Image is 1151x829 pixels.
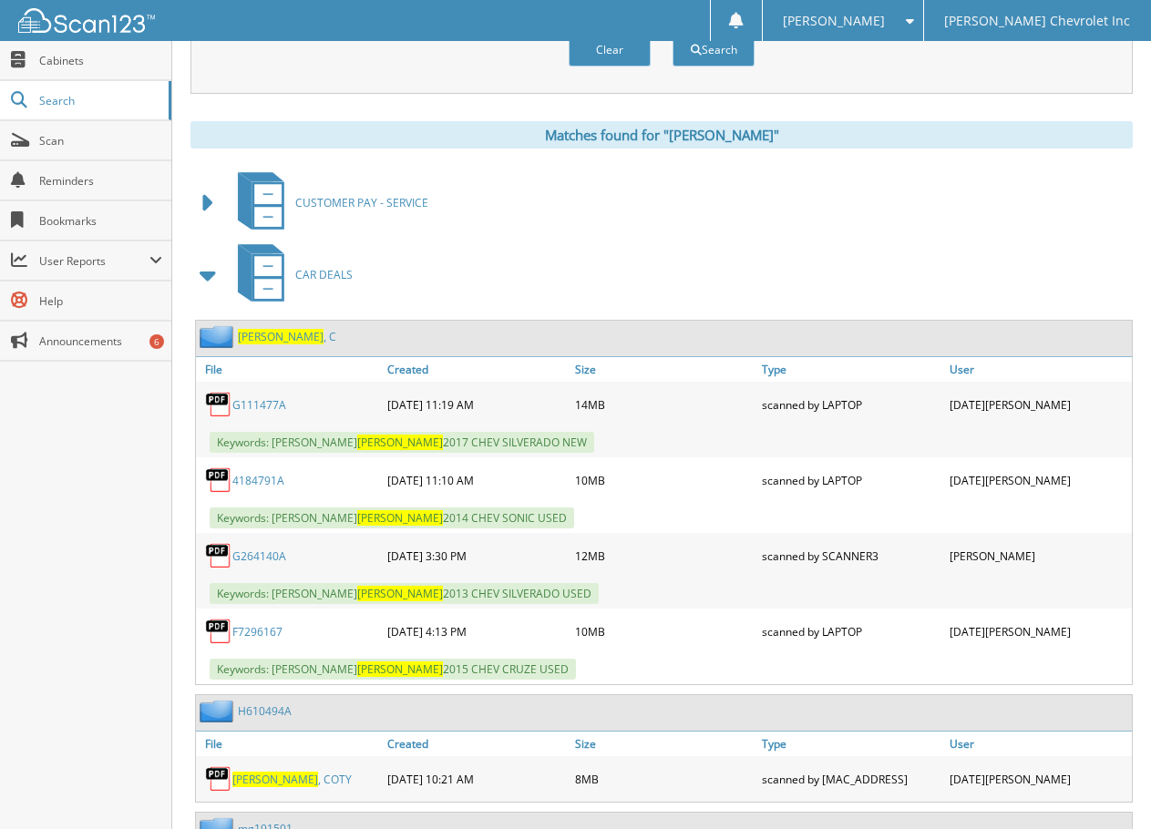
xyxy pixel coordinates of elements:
span: Keywords: [PERSON_NAME] 2013 CHEV SILVERADO USED [210,583,599,604]
div: [DATE] 11:19 AM [383,386,570,423]
div: scanned by SCANNER3 [757,537,944,574]
span: Keywords: [PERSON_NAME] 2015 CHEV CRUZE USED [210,659,576,680]
a: 4184791A [232,473,284,488]
div: scanned by LAPTOP [757,462,944,498]
span: Reminders [39,173,162,189]
a: F7296167 [232,624,283,640]
span: [PERSON_NAME] [357,510,443,526]
img: PDF.png [205,618,232,645]
a: Created [383,357,570,382]
a: User [945,732,1132,756]
div: 6 [149,334,164,349]
img: folder2.png [200,325,238,348]
button: Clear [569,33,651,67]
img: PDF.png [205,765,232,793]
img: PDF.png [205,391,232,418]
div: 10MB [570,462,757,498]
div: scanned by LAPTOP [757,613,944,650]
iframe: Chat Widget [1060,742,1151,829]
a: G111477A [232,397,286,413]
span: Keywords: [PERSON_NAME] 2017 CHEV SILVERADO NEW [210,432,594,453]
a: G264140A [232,548,286,564]
span: [PERSON_NAME] Chevrolet Inc [944,15,1130,26]
div: scanned by LAPTOP [757,386,944,423]
div: [DATE] 4:13 PM [383,613,570,650]
a: CUSTOMER PAY - SERVICE [227,167,428,239]
span: [PERSON_NAME] [357,661,443,677]
a: User [945,357,1132,382]
img: PDF.png [205,466,232,494]
span: [PERSON_NAME] [232,772,318,787]
span: Help [39,293,162,309]
div: 12MB [570,537,757,574]
div: 8MB [570,761,757,797]
a: Size [570,357,757,382]
span: Bookmarks [39,213,162,229]
div: [DATE][PERSON_NAME] [945,613,1132,650]
a: [PERSON_NAME], COTY [232,772,352,787]
a: CAR DEALS [227,239,353,311]
div: [DATE][PERSON_NAME] [945,386,1132,423]
span: [PERSON_NAME] [357,586,443,601]
span: User Reports [39,253,149,269]
button: Search [673,33,755,67]
div: [PERSON_NAME] [945,537,1132,574]
a: File [196,357,383,382]
span: [PERSON_NAME] [783,15,885,26]
div: Matches found for "[PERSON_NAME]" [190,121,1133,148]
a: Size [570,732,757,756]
a: Type [757,357,944,382]
div: [DATE] 10:21 AM [383,761,570,797]
a: Type [757,732,944,756]
span: Scan [39,133,162,148]
div: [DATE][PERSON_NAME] [945,462,1132,498]
a: Created [383,732,570,756]
span: Search [39,93,159,108]
span: [PERSON_NAME] [357,435,443,450]
a: [PERSON_NAME], C [238,329,336,344]
img: folder2.png [200,700,238,722]
span: Keywords: [PERSON_NAME] 2014 CHEV SONIC USED [210,507,574,528]
span: CUSTOMER PAY - SERVICE [295,195,428,210]
a: File [196,732,383,756]
div: 14MB [570,386,757,423]
div: scanned by [MAC_ADDRESS] [757,761,944,797]
a: H610494A [238,703,292,719]
img: PDF.png [205,542,232,569]
div: [DATE] 3:30 PM [383,537,570,574]
span: [PERSON_NAME] [238,329,324,344]
span: Announcements [39,333,162,349]
div: 10MB [570,613,757,650]
div: [DATE][PERSON_NAME] [945,761,1132,797]
span: Cabinets [39,53,162,68]
div: [DATE] 11:10 AM [383,462,570,498]
img: scan123-logo-white.svg [18,8,155,33]
span: CAR DEALS [295,267,353,282]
